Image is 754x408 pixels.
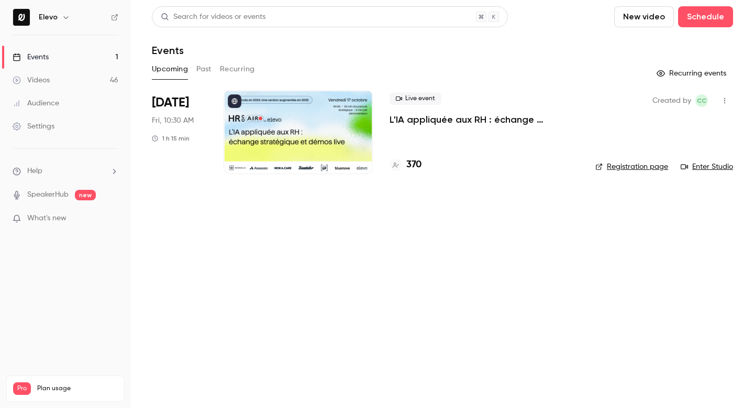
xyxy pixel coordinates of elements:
[390,158,422,172] a: 370
[13,75,50,85] div: Videos
[39,12,58,23] h6: Elevo
[13,121,54,132] div: Settings
[406,158,422,172] h4: 370
[27,213,66,224] span: What's new
[614,6,674,27] button: New video
[595,162,668,172] a: Registration page
[75,190,96,200] span: new
[27,189,69,200] a: SpeakerHub
[678,6,733,27] button: Schedule
[390,113,579,126] a: L'IA appliquée aux RH : échange stratégique et démos live.
[196,61,212,78] button: Past
[390,92,441,105] span: Live event
[152,61,188,78] button: Upcoming
[152,115,194,126] span: Fri, 10:30 AM
[13,166,118,177] li: help-dropdown-opener
[695,94,708,107] span: Clara Courtillier
[37,384,118,393] span: Plan usage
[106,214,118,223] iframe: Noticeable Trigger
[152,90,207,174] div: Oct 17 Fri, 10:30 AM (Europe/Paris)
[697,94,706,107] span: CC
[681,162,733,172] a: Enter Studio
[652,65,733,82] button: Recurring events
[652,94,691,107] span: Created by
[220,61,255,78] button: Recurring
[13,52,49,62] div: Events
[152,94,189,111] span: [DATE]
[152,44,184,57] h1: Events
[27,166,42,177] span: Help
[13,98,59,109] div: Audience
[161,12,265,23] div: Search for videos or events
[13,382,31,395] span: Pro
[13,9,30,26] img: Elevo
[152,134,190,143] div: 1 h 15 min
